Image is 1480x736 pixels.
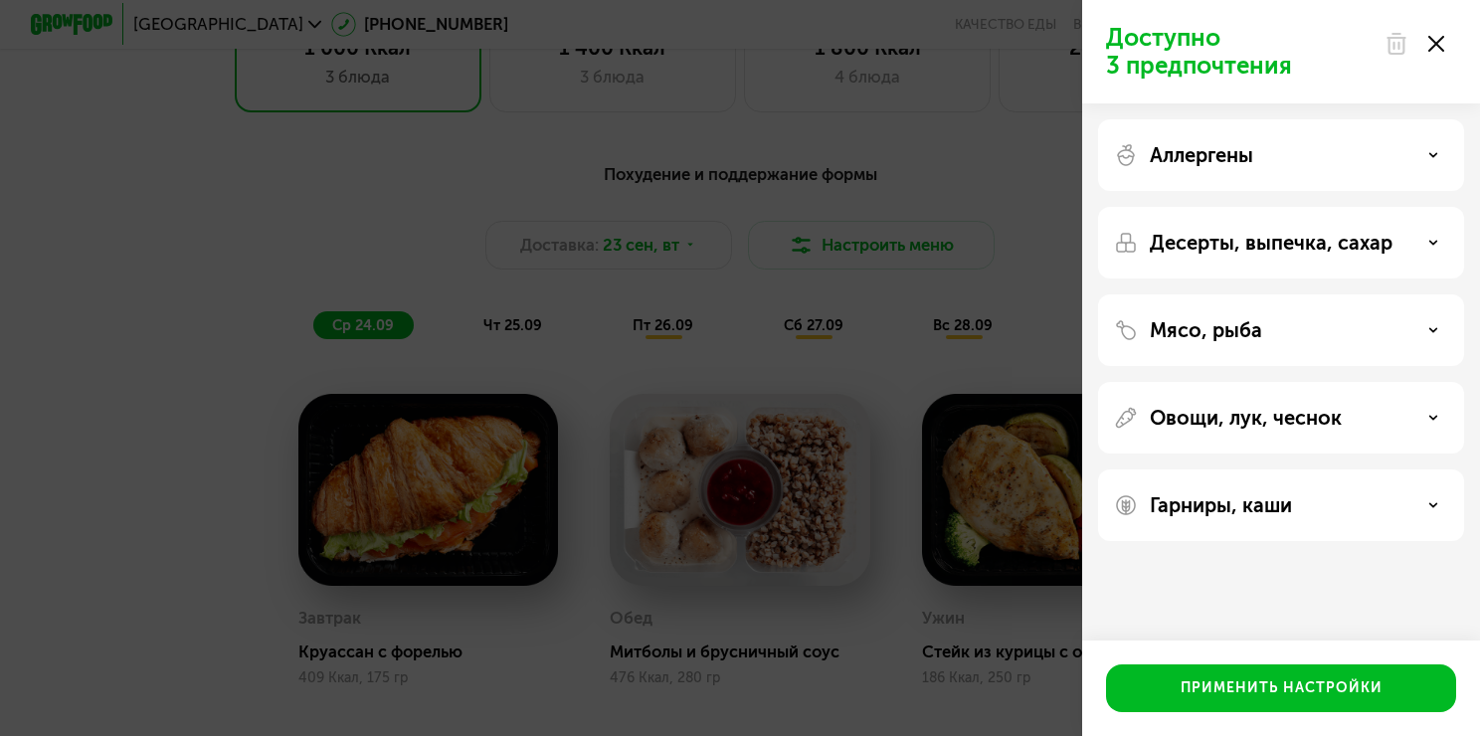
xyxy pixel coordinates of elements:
p: Аллергены [1150,143,1253,167]
p: Мясо, рыба [1150,318,1262,342]
div: Применить настройки [1181,678,1383,698]
p: Овощи, лук, чеснок [1150,406,1342,430]
button: Применить настройки [1106,664,1456,712]
p: Доступно 3 предпочтения [1106,24,1373,80]
p: Гарниры, каши [1150,493,1292,517]
p: Десерты, выпечка, сахар [1150,231,1392,255]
